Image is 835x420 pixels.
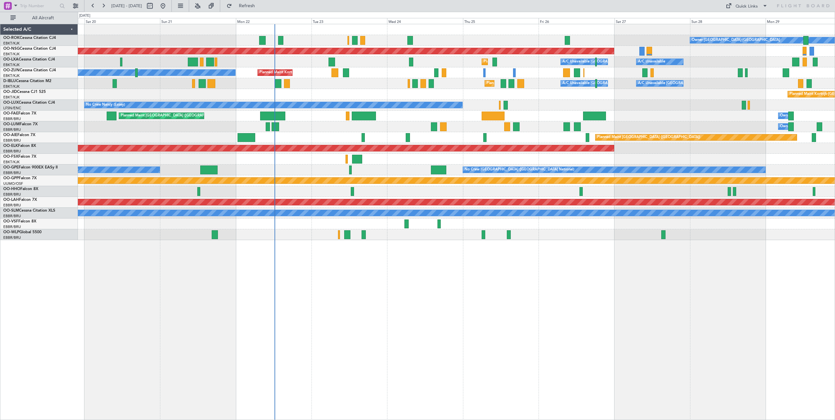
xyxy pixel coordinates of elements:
a: OO-FSXFalcon 7X [3,155,36,159]
div: Sat 27 [614,18,690,24]
span: Refresh [233,4,261,8]
a: OO-LUMFalcon 7X [3,122,38,126]
div: Owner Melsbroek Air Base [780,111,825,121]
a: OO-ROKCessna Citation CJ4 [3,36,56,40]
span: OO-FAE [3,112,18,115]
a: EBKT/KJK [3,62,20,67]
span: OO-ELK [3,144,18,148]
button: Refresh [223,1,263,11]
a: OO-VSFFalcon 8X [3,219,36,223]
div: A/C Unavailable [GEOGRAPHIC_DATA] ([GEOGRAPHIC_DATA] National) [562,79,684,88]
a: OO-FAEFalcon 7X [3,112,36,115]
span: OO-LAH [3,198,19,202]
span: OO-LUM [3,122,20,126]
div: Sat 20 [84,18,160,24]
div: Quick Links [736,3,758,10]
div: Planned Maint Kortrijk-[GEOGRAPHIC_DATA] [259,68,336,78]
a: EBBR/BRU [3,170,21,175]
a: OO-SLMCessna Citation XLS [3,209,55,213]
div: A/C Unavailable [GEOGRAPHIC_DATA]-[GEOGRAPHIC_DATA] [638,79,742,88]
div: Planned Maint [GEOGRAPHIC_DATA] ([GEOGRAPHIC_DATA] National) [121,111,239,121]
a: EBBR/BRU [3,138,21,143]
a: OO-NSGCessna Citation CJ4 [3,47,56,51]
div: Owner Melsbroek Air Base [780,122,825,131]
span: OO-HHO [3,187,20,191]
span: OO-GPP [3,176,19,180]
div: Owner [GEOGRAPHIC_DATA]-[GEOGRAPHIC_DATA] [692,35,780,45]
button: All Aircraft [7,13,71,23]
a: OO-LXACessna Citation CJ4 [3,58,55,61]
a: EBKT/KJK [3,95,20,100]
a: EBKT/KJK [3,41,20,46]
a: OO-JIDCessna CJ1 525 [3,90,46,94]
span: OO-AIE [3,133,17,137]
a: EBBR/BRU [3,192,21,197]
a: OO-WLPGlobal 5500 [3,230,42,234]
a: OO-ELKFalcon 8X [3,144,36,148]
span: OO-SLM [3,209,19,213]
a: LFSN/ENC [3,106,21,111]
span: OO-ROK [3,36,20,40]
div: Sun 21 [160,18,236,24]
a: EBBR/BRU [3,203,21,208]
a: EBBR/BRU [3,149,21,154]
div: A/C Unavailable [GEOGRAPHIC_DATA] ([GEOGRAPHIC_DATA] National) [562,57,684,67]
div: Tue 23 [311,18,387,24]
span: OO-LXA [3,58,19,61]
div: Planned Maint Kortrijk-[GEOGRAPHIC_DATA] [484,57,560,67]
span: OO-LUX [3,101,19,105]
span: OO-WLP [3,230,19,234]
a: UUMO/OSF [3,181,23,186]
a: OO-LAHFalcon 7X [3,198,37,202]
a: OO-GPEFalcon 900EX EASy II [3,166,58,169]
div: Planned Maint [GEOGRAPHIC_DATA] ([GEOGRAPHIC_DATA]) [597,132,700,142]
span: OO-GPE [3,166,19,169]
span: [DATE] - [DATE] [111,3,142,9]
span: All Aircraft [17,16,69,20]
a: D-IBLUCessna Citation M2 [3,79,51,83]
span: OO-FSX [3,155,18,159]
a: OO-LUXCessna Citation CJ4 [3,101,55,105]
div: Mon 22 [236,18,311,24]
span: OO-VSF [3,219,18,223]
a: EBBR/BRU [3,214,21,219]
div: Wed 24 [387,18,463,24]
a: OO-AIEFalcon 7X [3,133,35,137]
div: Sun 28 [690,18,766,24]
a: EBBR/BRU [3,127,21,132]
div: A/C Unavailable [638,57,665,67]
a: EBKT/KJK [3,160,20,165]
span: OO-ZUN [3,68,20,72]
a: EBBR/BRU [3,235,21,240]
div: Thu 25 [463,18,539,24]
div: [DATE] [79,13,90,19]
button: Quick Links [722,1,771,11]
a: EBBR/BRU [3,116,21,121]
a: EBKT/KJK [3,84,20,89]
a: EBKT/KJK [3,52,20,57]
div: No Crew [GEOGRAPHIC_DATA] ([GEOGRAPHIC_DATA] National) [465,165,574,175]
span: OO-NSG [3,47,20,51]
div: Fri 26 [539,18,614,24]
div: Planned Maint Nice ([GEOGRAPHIC_DATA]) [487,79,560,88]
a: OO-HHOFalcon 8X [3,187,38,191]
input: Trip Number [20,1,58,11]
div: No Crew Nancy (Essey) [86,100,125,110]
span: D-IBLU [3,79,16,83]
a: EBBR/BRU [3,224,21,229]
a: OO-ZUNCessna Citation CJ4 [3,68,56,72]
span: OO-JID [3,90,17,94]
a: OO-GPPFalcon 7X [3,176,37,180]
a: EBKT/KJK [3,73,20,78]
